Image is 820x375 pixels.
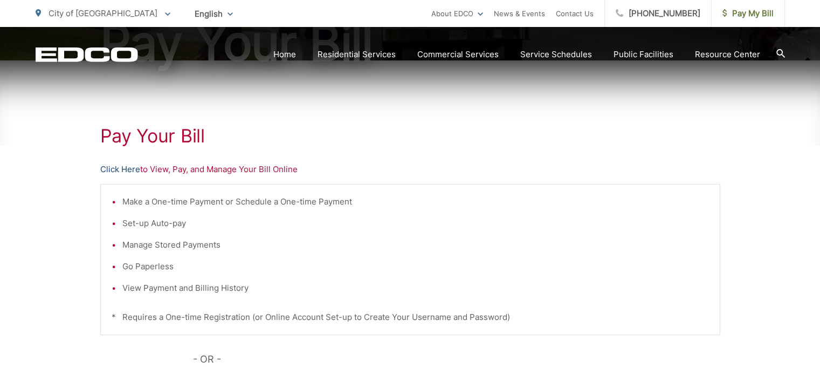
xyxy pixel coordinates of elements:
a: Click Here [100,163,140,176]
span: City of [GEOGRAPHIC_DATA] [49,8,157,18]
li: Set-up Auto-pay [122,217,709,230]
li: Go Paperless [122,260,709,273]
a: Service Schedules [520,48,592,61]
a: Residential Services [318,48,396,61]
h1: Pay Your Bill [100,125,720,147]
a: News & Events [494,7,545,20]
a: Resource Center [695,48,760,61]
a: About EDCO [431,7,483,20]
p: to View, Pay, and Manage Your Bill Online [100,163,720,176]
a: Contact Us [556,7,594,20]
p: - OR - [193,351,720,367]
li: Manage Stored Payments [122,238,709,251]
li: View Payment and Billing History [122,282,709,295]
a: Commercial Services [417,48,499,61]
span: English [187,4,241,23]
a: Public Facilities [614,48,673,61]
a: EDCD logo. Return to the homepage. [36,47,138,62]
a: Home [273,48,296,61]
span: Pay My Bill [722,7,774,20]
li: Make a One-time Payment or Schedule a One-time Payment [122,195,709,208]
p: * Requires a One-time Registration (or Online Account Set-up to Create Your Username and Password) [112,311,709,324]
